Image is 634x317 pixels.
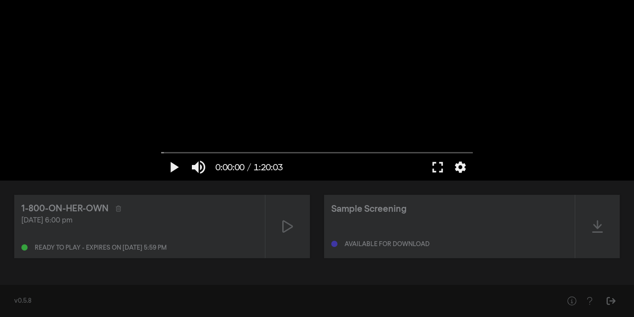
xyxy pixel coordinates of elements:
div: 1-800-ON-HER-OWN [21,202,109,215]
button: Help [581,292,598,310]
button: More settings [450,154,471,181]
div: v0.5.8 [14,296,545,306]
button: Sign Out [602,292,620,310]
button: Help [563,292,581,310]
button: 0:00:00 / 1:20:03 [211,154,287,181]
button: Play [161,154,186,181]
div: Ready to play - expires on [DATE] 5:59 pm [35,245,167,251]
div: [DATE] 6:00 pm [21,215,258,226]
div: Available for download [345,241,430,247]
button: Mute [186,154,211,181]
div: Sample Screening [331,202,406,216]
button: Full screen [425,154,450,181]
